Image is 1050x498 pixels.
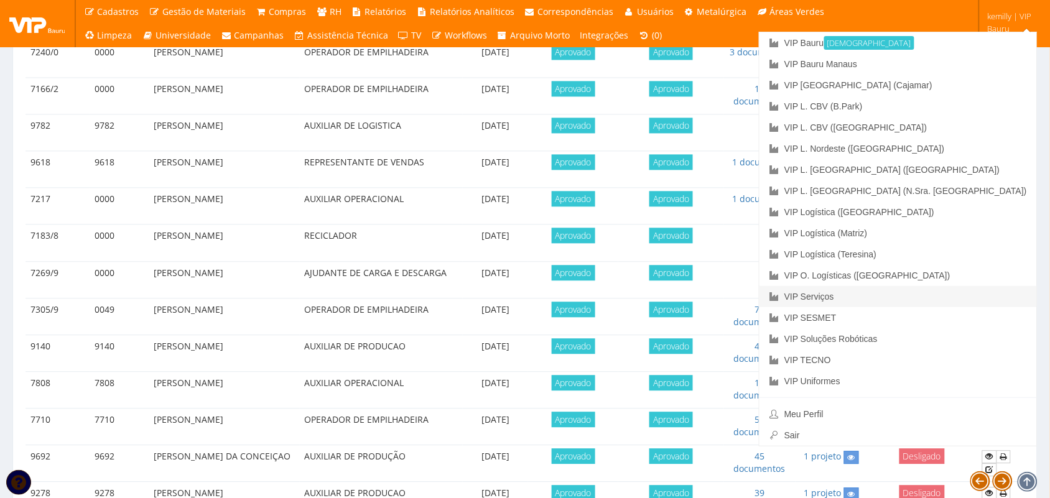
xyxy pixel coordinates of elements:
[90,408,149,445] td: 7710
[463,225,528,262] td: [DATE]
[649,155,693,170] span: Aprovado
[760,117,1037,138] a: VIP L. CBV ([GEOGRAPHIC_DATA])
[90,372,149,408] td: 7808
[98,29,132,41] span: Limpeza
[427,24,493,47] a: Workflows
[149,78,300,115] td: [PERSON_NAME]
[734,341,786,365] a: 47 documentos
[760,32,1037,53] a: VIP Bauru[DEMOGRAPHIC_DATA]
[697,6,747,17] span: Metalúrgica
[300,225,463,262] td: RECICLADOR
[552,449,595,464] span: Aprovado
[269,6,307,17] span: Compras
[79,24,137,47] a: Limpeza
[300,408,463,445] td: OPERADOR DE EMPILHADEIRA
[463,372,528,408] td: [DATE]
[26,408,90,445] td: 7710
[734,304,786,328] a: 71 documentos
[98,6,139,17] span: Cadastros
[90,298,149,335] td: 0049
[649,45,693,60] span: Aprovado
[90,445,149,482] td: 9692
[149,445,300,482] td: [PERSON_NAME] DA CONCEIÇAO
[26,188,90,225] td: 7217
[26,335,90,372] td: 9140
[9,14,65,33] img: logo
[649,118,693,134] span: Aprovado
[552,302,595,318] span: Aprovado
[149,42,300,78] td: [PERSON_NAME]
[300,298,463,335] td: OPERADOR DE EMPILHADEIRA
[430,6,514,17] span: Relatórios Analíticos
[365,6,407,17] span: Relatórios
[760,201,1037,223] a: VIP Logística ([GEOGRAPHIC_DATA])
[289,24,394,47] a: Assistência Técnica
[552,118,595,134] span: Aprovado
[235,29,284,41] span: Campanhas
[300,42,463,78] td: OPERADOR DE EMPILHADEIRA
[649,228,693,244] span: Aprovado
[760,180,1037,201] a: VIP L. [GEOGRAPHIC_DATA] (N.Sra. [GEOGRAPHIC_DATA])
[300,335,463,372] td: AUXILIAR DE PRODUCAO
[760,403,1037,425] a: Meu Perfil
[770,6,825,17] span: Áreas Verdes
[26,152,90,188] td: 9618
[649,265,693,281] span: Aprovado
[552,155,595,170] span: Aprovado
[26,225,90,262] td: 7183/8
[987,10,1034,35] span: kemilly | VIP Bauru
[760,223,1037,244] a: VIP Logística (Matriz)
[732,157,787,168] a: 1 documento
[552,81,595,97] span: Aprovado
[149,188,300,225] td: [PERSON_NAME]
[760,53,1037,75] a: VIP Bauru Manaus
[552,339,595,354] span: Aprovado
[760,75,1037,96] a: VIP [GEOGRAPHIC_DATA] (Cajamar)
[300,445,463,482] td: AUXILIAR DE PRODUÇÃO
[149,152,300,188] td: [PERSON_NAME]
[899,449,945,464] span: Desligado
[649,376,693,391] span: Aprovado
[300,372,463,408] td: AUXILIAR OPERACIONAL
[90,188,149,225] td: 0000
[463,78,528,115] td: [DATE]
[760,349,1037,371] a: VIP TECNO
[552,412,595,428] span: Aprovado
[445,29,487,41] span: Workflows
[90,78,149,115] td: 0000
[649,412,693,428] span: Aprovado
[804,451,842,463] a: 1 projeto
[307,29,388,41] span: Assistência Técnica
[90,152,149,188] td: 9618
[137,24,216,47] a: Universidade
[734,414,786,438] a: 52 documentos
[26,445,90,482] td: 9692
[760,328,1037,349] a: VIP Soluções Robóticas
[538,6,614,17] span: Correspondências
[760,307,1037,328] a: VIP SESMET
[511,29,570,41] span: Arquivo Morto
[463,188,528,225] td: [DATE]
[463,335,528,372] td: [DATE]
[149,225,300,262] td: [PERSON_NAME]
[90,225,149,262] td: 0000
[300,152,463,188] td: REPRESENTANTE DE VENDAS
[760,425,1037,446] a: Sair
[463,408,528,445] td: [DATE]
[760,286,1037,307] a: VIP Serviços
[393,24,427,47] a: TV
[575,24,634,47] a: Integrações
[649,302,693,318] span: Aprovado
[760,371,1037,392] a: VIP Uniformes
[649,339,693,354] span: Aprovado
[90,262,149,298] td: 0000
[552,191,595,207] span: Aprovado
[580,29,629,41] span: Integrações
[149,115,300,152] td: [PERSON_NAME]
[330,6,341,17] span: RH
[149,372,300,408] td: [PERSON_NAME]
[824,36,914,50] small: [DEMOGRAPHIC_DATA]
[734,83,786,108] a: 13 documentos
[463,115,528,152] td: [DATE]
[760,265,1037,286] a: VIP O. Logísticas ([GEOGRAPHIC_DATA])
